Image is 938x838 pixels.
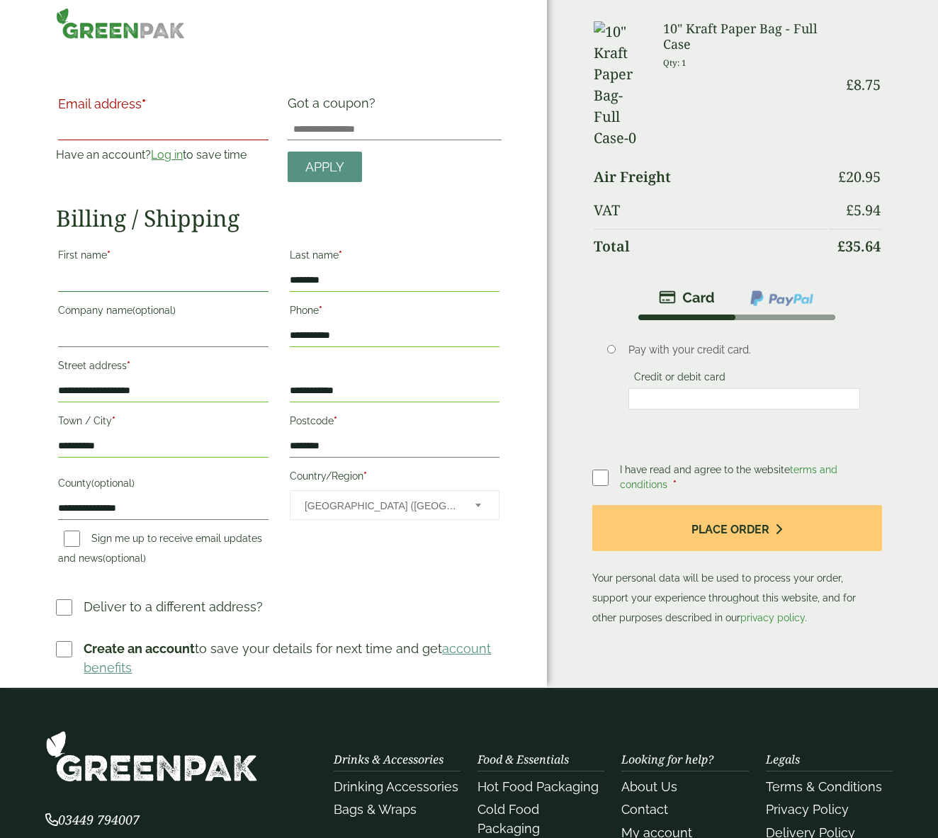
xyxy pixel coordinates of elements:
span: £ [838,167,846,186]
span: United Kingdom (UK) [305,491,456,521]
a: Log in [151,148,183,162]
span: (optional) [103,553,146,564]
a: About Us [621,779,677,794]
label: Phone [290,300,499,324]
span: 03449 794007 [45,811,140,828]
abbr: required [319,305,322,316]
span: Apply [305,159,344,175]
a: Terms & Conditions [766,779,882,794]
abbr: required [107,249,111,261]
img: GreenPak Supplies [56,8,184,39]
a: 03449 794007 [45,814,140,827]
img: stripe.png [659,289,715,306]
span: (optional) [91,477,135,489]
label: Email address [58,98,268,118]
span: I have read and agree to the website [620,464,837,490]
bdi: 20.95 [838,167,881,186]
label: County [58,473,268,497]
h2: Billing / Shipping [56,205,502,232]
a: privacy policy [740,612,805,623]
img: ppcp-gateway.png [749,289,815,307]
strong: Create an account [84,641,195,656]
label: Country/Region [290,466,499,490]
label: Company name [58,300,268,324]
th: VAT [594,193,827,227]
p: to save your details for next time and get [84,639,502,677]
small: Qty: 1 [663,57,686,68]
a: Drinking Accessories [334,779,458,794]
abbr: required [142,96,146,111]
p: Have an account? to save time [56,147,270,164]
bdi: 5.94 [846,200,881,220]
label: First name [58,245,268,269]
span: Country/Region [290,490,499,520]
abbr: required [127,360,130,371]
button: Place order [592,505,881,551]
abbr: required [339,249,342,261]
label: Town / City [58,411,268,435]
a: Apply [288,152,362,182]
th: Total [594,229,827,264]
a: Contact [621,802,668,817]
a: Hot Food Packaging [478,779,599,794]
abbr: required [112,415,115,426]
bdi: 35.64 [837,237,881,256]
a: Cold Food Packaging [478,802,540,836]
img: GreenPak Supplies [45,730,258,782]
label: Air Freight [594,170,671,184]
p: Pay with your credit card. [628,342,860,358]
p: Your personal data will be used to process your order, support your experience throughout this we... [592,505,881,628]
input: Sign me up to receive email updates and news(optional) [64,531,80,547]
label: Got a coupon? [288,96,381,118]
abbr: required [363,470,367,482]
abbr: required [673,479,677,490]
a: Privacy Policy [766,802,849,817]
h3: 10" Kraft Paper Bag - Full Case [663,21,827,52]
label: Credit or debit card [628,371,731,387]
img: 10" Kraft Paper Bag-Full Case-0 [594,21,645,149]
span: £ [846,200,854,220]
label: Street address [58,356,268,380]
span: £ [846,75,854,94]
iframe: Secure card payment input frame [633,392,856,405]
label: Sign me up to receive email updates and news [58,533,262,568]
a: Bags & Wraps [334,802,417,817]
label: Last name [290,245,499,269]
label: Postcode [290,411,499,435]
abbr: required [334,415,337,426]
p: Deliver to a different address? [84,597,263,616]
bdi: 8.75 [846,75,881,94]
span: (optional) [132,305,176,316]
span: £ [837,237,845,256]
